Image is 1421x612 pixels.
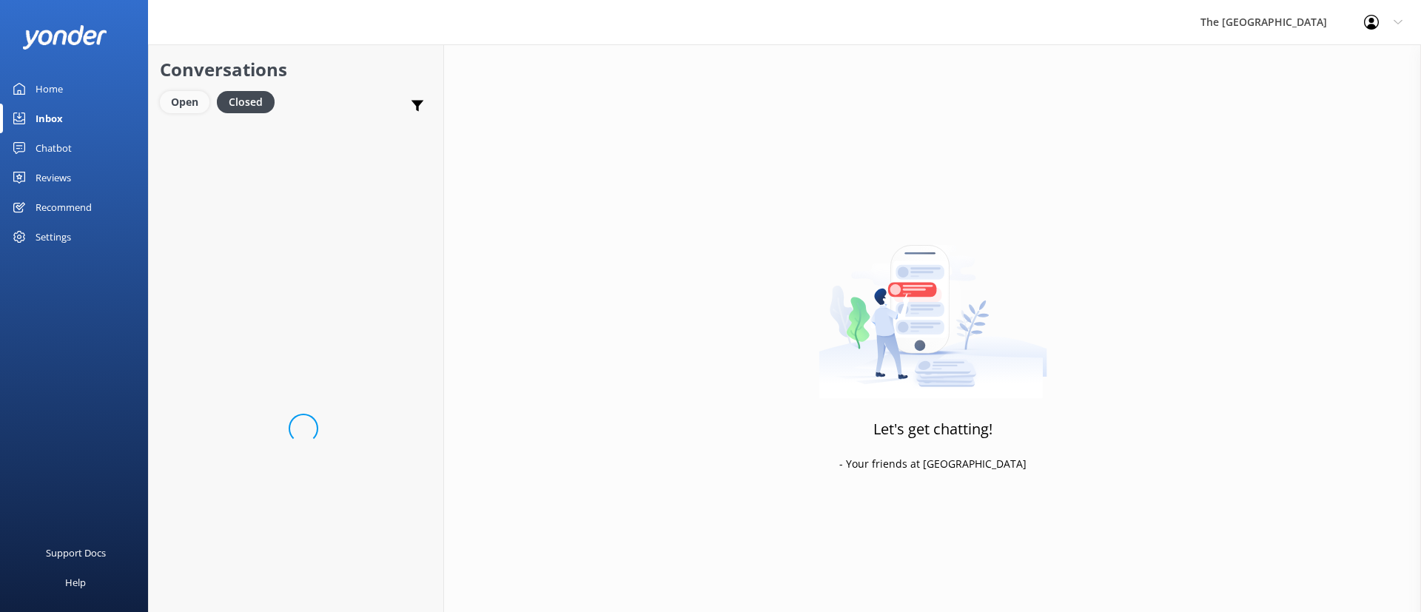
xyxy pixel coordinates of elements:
div: Open [160,91,209,113]
div: Chatbot [36,133,72,163]
div: Help [65,568,86,597]
a: Closed [217,93,282,110]
div: Inbox [36,104,63,133]
h2: Conversations [160,56,432,84]
div: Reviews [36,163,71,192]
div: Recommend [36,192,92,222]
div: Home [36,74,63,104]
div: Support Docs [46,538,106,568]
div: Closed [217,91,275,113]
h3: Let's get chatting! [873,417,992,441]
a: Open [160,93,217,110]
p: - Your friends at [GEOGRAPHIC_DATA] [839,456,1027,472]
img: artwork of a man stealing a conversation from at giant smartphone [819,214,1047,399]
img: yonder-white-logo.png [22,25,107,50]
div: Settings [36,222,71,252]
